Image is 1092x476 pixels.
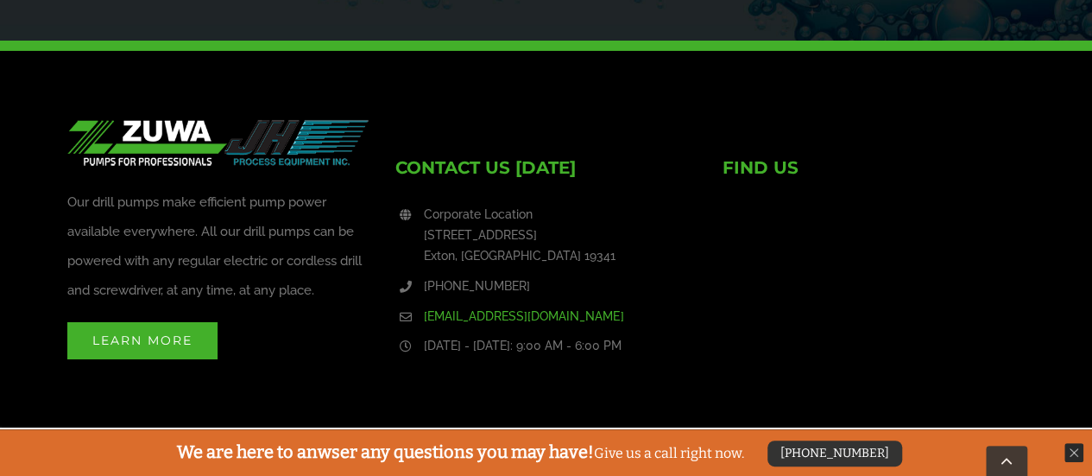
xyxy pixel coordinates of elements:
[723,133,1025,181] h4: FIND US
[67,187,369,305] p: Our drill pumps make efficient pump power available everywhere. All our drill pumps can be powere...
[1064,443,1083,462] img: close-image
[177,441,594,462] span: We are here to anwser any questions you may have!
[92,333,193,348] span: Learn More
[424,336,697,357] div: [DATE] - [DATE]: 9:00 AM - 6:00 PM
[395,133,697,181] h4: CONTACT US [DATE]
[67,322,218,359] a: Learn More
[424,205,697,266] p: Corporate Location [STREET_ADDRESS] Exton, [GEOGRAPHIC_DATA] 19341
[767,441,902,466] div: [PHONE_NUMBER]
[424,307,697,327] a: [EMAIL_ADDRESS][DOMAIN_NAME]
[177,445,744,461] span: Give us a call right now.
[424,276,697,297] div: [PHONE_NUMBER]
